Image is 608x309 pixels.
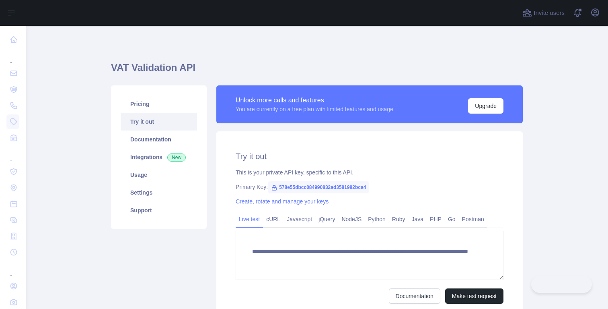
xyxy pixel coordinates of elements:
a: Postman [459,213,487,226]
div: ... [6,261,19,277]
a: Documentation [121,131,197,148]
a: PHP [427,213,445,226]
a: Python [365,213,389,226]
h2: Try it out [236,151,503,162]
a: NodeJS [338,213,365,226]
a: Integrations New [121,148,197,166]
span: Invite users [534,8,565,18]
span: 578e55dbcc084990832ad3581982bca4 [268,181,369,193]
a: jQuery [315,213,338,226]
h1: VAT Validation API [111,61,523,81]
a: Java [409,213,427,226]
a: Pricing [121,95,197,113]
a: Support [121,201,197,219]
div: Unlock more calls and features [236,95,393,105]
div: ... [6,48,19,64]
button: Invite users [521,6,566,19]
button: Make test request [445,288,503,304]
div: You are currently on a free plan with limited features and usage [236,105,393,113]
button: Upgrade [468,98,503,114]
a: Create, rotate and manage your keys [236,198,329,205]
a: Usage [121,166,197,184]
div: This is your private API key, specific to this API. [236,168,503,176]
span: New [167,153,186,162]
a: Documentation [389,288,440,304]
div: ... [6,147,19,163]
a: Settings [121,184,197,201]
a: Live test [236,213,263,226]
div: Primary Key: [236,183,503,191]
a: Ruby [389,213,409,226]
a: Go [445,213,459,226]
a: Try it out [121,113,197,131]
a: cURL [263,213,283,226]
a: Javascript [283,213,315,226]
iframe: Toggle Customer Support [531,276,592,293]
